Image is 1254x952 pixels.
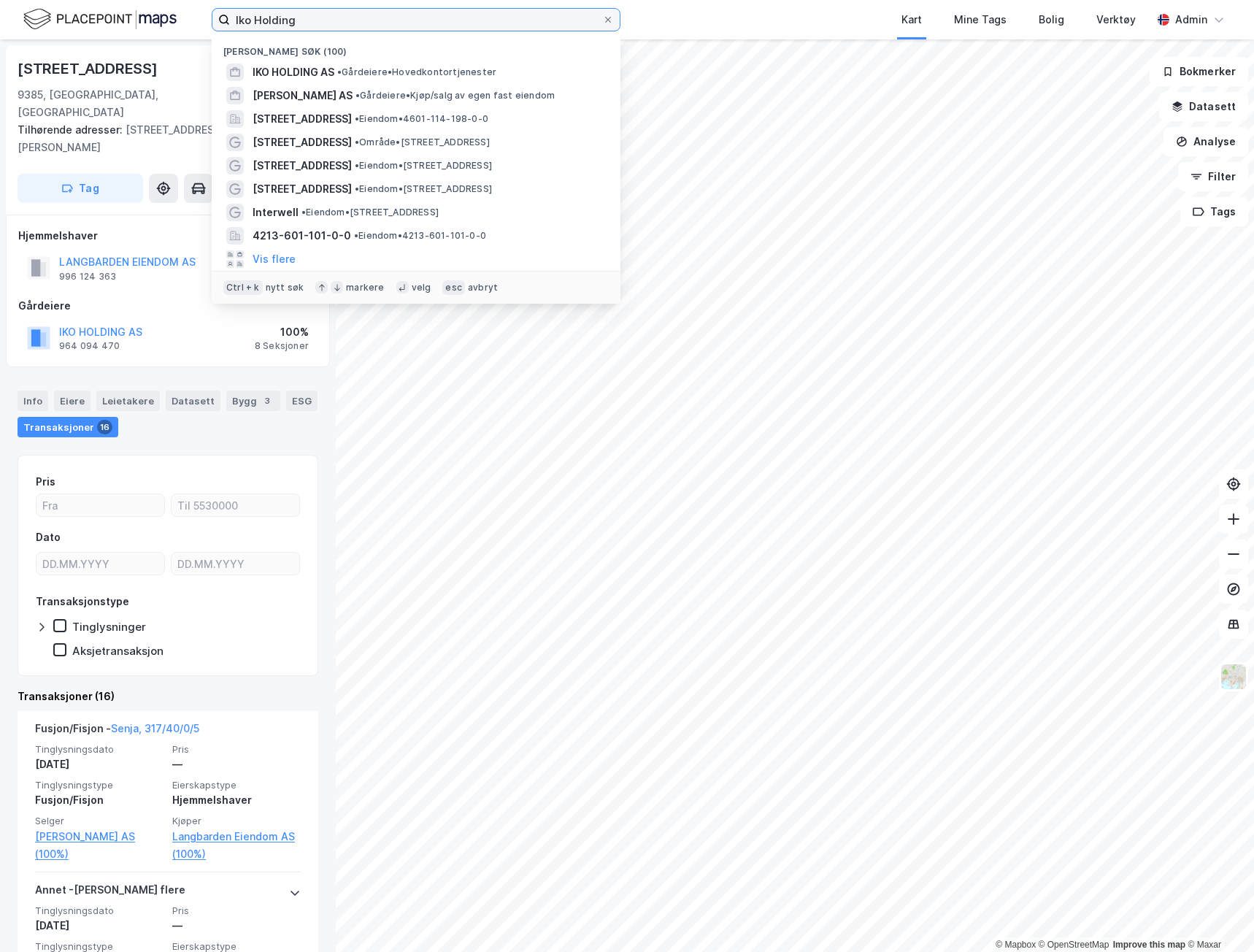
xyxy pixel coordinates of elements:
[996,940,1036,950] a: Mapbox
[1181,882,1254,952] iframe: Chat Widget
[35,815,164,827] span: Selger
[1039,11,1064,28] div: Bolig
[36,494,164,516] input: Fra
[1163,127,1248,156] button: Analyse
[901,11,922,28] div: Kart
[355,113,488,125] span: Eiendom • 4601-114-198-0-0
[111,722,199,734] a: Senja, 317/40/0/5
[36,529,61,546] div: Dato
[35,720,199,743] div: Fusjon/Fisjon -
[35,756,164,773] div: [DATE]
[1220,663,1247,691] img: Z
[1159,92,1248,121] button: Datasett
[97,420,112,434] div: 16
[355,90,555,101] span: Gårdeiere • Kjøp/salg av egen fast eiendom
[442,280,465,295] div: esc
[18,86,251,121] div: 9385, [GEOGRAPHIC_DATA], [GEOGRAPHIC_DATA]
[18,121,307,156] div: [STREET_ADDRESS][PERSON_NAME]
[354,230,358,241] span: •
[36,593,129,610] div: Transaksjonstype
[36,553,164,575] input: DD.MM.YYYY
[35,905,164,917] span: Tinglysningsdato
[266,282,304,293] div: nytt søk
[337,66,496,78] span: Gårdeiere • Hovedkontortjenester
[212,34,620,61] div: [PERSON_NAME] søk (100)
[253,250,296,268] button: Vis flere
[1150,57,1248,86] button: Bokmerker
[172,553,299,575] input: DD.MM.YYYY
[253,204,299,221] span: Interwell
[1178,162,1248,191] button: Filter
[166,391,220,411] div: Datasett
[35,791,164,809] div: Fusjon/Fisjon
[223,280,263,295] div: Ctrl + k
[355,90,360,101] span: •
[18,174,143,203] button: Tag
[226,391,280,411] div: Bygg
[18,227,318,245] div: Hjemmelshaver
[355,113,359,124] span: •
[54,391,91,411] div: Eiere
[172,779,301,791] span: Eierskapstype
[172,828,301,863] a: Langbarden Eiendom AS (100%)
[59,340,120,352] div: 964 094 470
[355,160,492,172] span: Eiendom • [STREET_ADDRESS]
[354,230,486,242] span: Eiendom • 4213-601-101-0-0
[253,64,334,81] span: IKO HOLDING AS
[172,756,301,773] div: —
[18,417,118,437] div: Transaksjoner
[172,905,301,917] span: Pris
[1113,940,1185,950] a: Improve this map
[301,207,439,218] span: Eiendom • [STREET_ADDRESS]
[286,391,318,411] div: ESG
[412,282,431,293] div: velg
[172,791,301,809] div: Hjemmelshaver
[172,743,301,756] span: Pris
[1180,197,1248,226] button: Tags
[253,134,352,151] span: [STREET_ADDRESS]
[230,9,602,31] input: Søk på adresse, matrikkel, gårdeiere, leietakere eller personer
[337,66,342,77] span: •
[355,160,359,171] span: •
[18,688,318,705] div: Transaksjoner (16)
[954,11,1007,28] div: Mine Tags
[35,828,164,863] a: [PERSON_NAME] AS (100%)
[355,137,359,147] span: •
[23,7,177,32] img: logo.f888ab2527a4732fd821a326f86c7f29.svg
[255,323,309,341] div: 100%
[253,180,352,198] span: [STREET_ADDRESS]
[36,473,55,491] div: Pris
[253,227,351,245] span: 4213-601-101-0-0
[35,917,164,934] div: [DATE]
[172,917,301,934] div: —
[72,644,164,658] div: Aksjetransaksjon
[301,207,306,218] span: •
[468,282,498,293] div: avbryt
[172,815,301,827] span: Kjøper
[355,137,490,148] span: Område • [STREET_ADDRESS]
[253,87,353,104] span: [PERSON_NAME] AS
[1175,11,1207,28] div: Admin
[96,391,160,411] div: Leietakere
[18,391,48,411] div: Info
[35,779,164,791] span: Tinglysningstype
[72,620,146,634] div: Tinglysninger
[346,282,384,293] div: markere
[35,881,185,905] div: Annet - [PERSON_NAME] flere
[1039,940,1109,950] a: OpenStreetMap
[255,340,309,352] div: 8 Seksjoner
[355,183,492,195] span: Eiendom • [STREET_ADDRESS]
[35,743,164,756] span: Tinglysningsdato
[172,494,299,516] input: Til 5530000
[1096,11,1136,28] div: Verktøy
[18,297,318,315] div: Gårdeiere
[18,57,161,80] div: [STREET_ADDRESS]
[253,157,352,174] span: [STREET_ADDRESS]
[260,394,274,408] div: 3
[1181,882,1254,952] div: Kontrollprogram for chat
[253,110,352,128] span: [STREET_ADDRESS]
[355,183,359,194] span: •
[59,271,116,283] div: 996 124 363
[18,123,126,136] span: Tilhørende adresser:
